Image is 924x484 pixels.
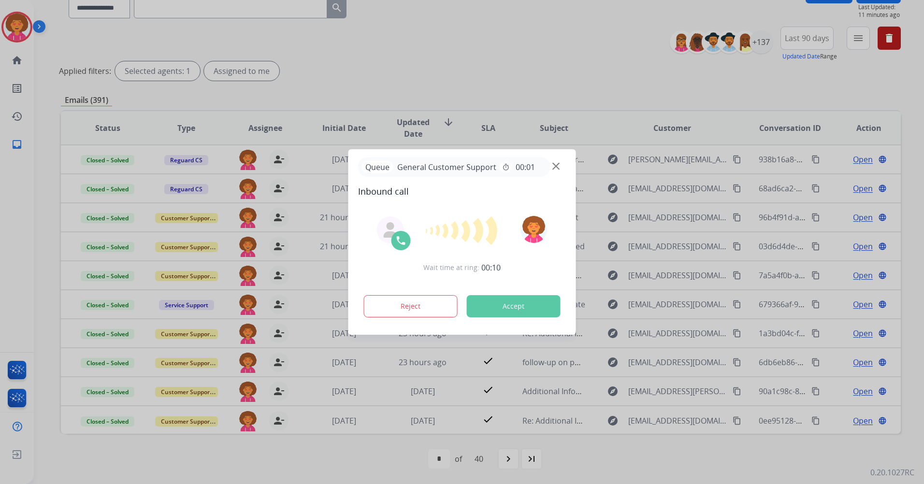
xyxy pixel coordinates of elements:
span: 00:01 [516,161,535,173]
img: call-icon [395,235,407,246]
img: agent-avatar [383,222,398,238]
span: 00:10 [481,262,501,273]
img: avatar [520,216,547,243]
p: Queue [362,161,393,173]
p: 0.20.1027RC [870,467,914,478]
button: Accept [467,295,561,317]
img: close-button [552,163,560,170]
span: Wait time at ring: [423,263,479,272]
span: General Customer Support [393,161,500,173]
mat-icon: timer [502,163,510,171]
button: Reject [364,295,458,317]
span: Inbound call [358,185,566,198]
